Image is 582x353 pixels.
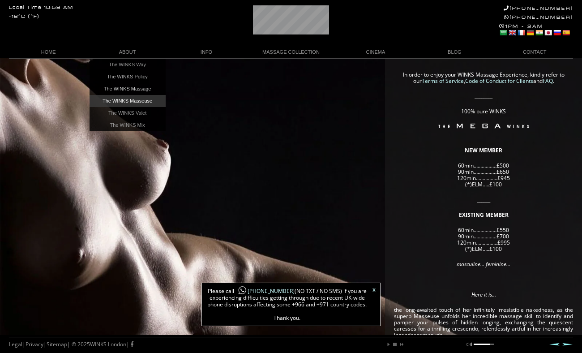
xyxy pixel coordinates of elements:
[459,211,509,219] strong: EXISTING MEMBER
[562,29,570,36] a: Spanish
[9,340,22,348] a: Legal
[504,14,573,20] a: [PHONE_NUMBER]
[90,119,166,131] a: The WINKS Mix
[9,337,133,352] div: | | | © 2025 |
[9,46,88,58] a: HOME
[422,77,464,85] a: Terms of Service
[90,71,166,83] a: The WINKS Policy
[526,29,534,36] a: German
[418,124,549,137] img: The MEGA WINKS Massage
[398,342,404,347] a: next
[246,46,336,58] a: MASSAGE COLLECTION
[90,95,166,107] a: The WINKS Masseuse
[471,291,496,298] em: Here it is…
[562,343,573,346] a: Next
[90,107,166,119] a: The WINKS Valet
[394,276,573,283] p: ________
[535,29,543,36] a: Hindi
[386,342,391,347] a: play
[9,5,73,10] div: Local Time 10:58 AM
[206,288,368,321] span: Please call (NO TXT / NO SMS) if you are experiencing difficulties getting through due to recent ...
[372,288,376,293] a: X
[167,46,246,58] a: INFO
[465,146,502,154] strong: NEW MEMBER
[394,169,573,175] p: 90min……………..£650
[508,29,516,36] a: English
[494,46,573,58] a: CONTACT
[394,307,573,338] p: the long-awaited touch of her infinitely irresistible nakedness, as the superb Masseuse unfolds h...
[90,59,166,71] a: The WINKS Way
[394,163,573,169] p: 60min……………..£500
[90,83,166,95] a: The WINKS Massage
[394,175,573,181] p: 120min…………….£945
[90,340,126,348] a: WINKS London
[394,181,573,188] p: (*)ELM…..£100
[394,240,573,246] p: 120min…………….£995
[544,29,552,36] a: Japanese
[394,246,573,252] p: (*)ELM…..£100
[504,5,573,11] a: [PHONE_NUMBER]
[465,77,533,85] a: Code of Conduct for Clients
[394,108,573,115] p: 100% pure WINKS
[394,93,573,99] p: ________
[336,46,415,58] a: CINEMA
[392,342,398,347] a: stop
[543,77,553,85] a: FAQ
[394,233,573,240] p: 90min……………..£700
[394,227,573,233] p: 60min……………..£550
[499,29,507,36] a: Arabic
[234,287,295,295] a: [PHONE_NUMBER]
[26,340,43,348] a: Privacy
[415,46,494,58] a: BLOG
[9,14,39,19] div: -18°C (°F)
[238,286,247,295] img: whatsapp-icon1.png
[549,343,560,346] a: Prev
[499,23,573,38] div: 1PM - 2AM
[394,72,573,84] p: In order to enjoy your WINKS Massage Experience, kindly refer to our , and .
[553,29,561,36] a: Russian
[88,46,167,58] a: ABOUT
[394,197,573,203] p: ______
[466,342,472,347] a: mute
[517,29,525,36] a: French
[457,260,510,268] em: masculine… feminine…
[47,340,67,348] a: Sitemap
